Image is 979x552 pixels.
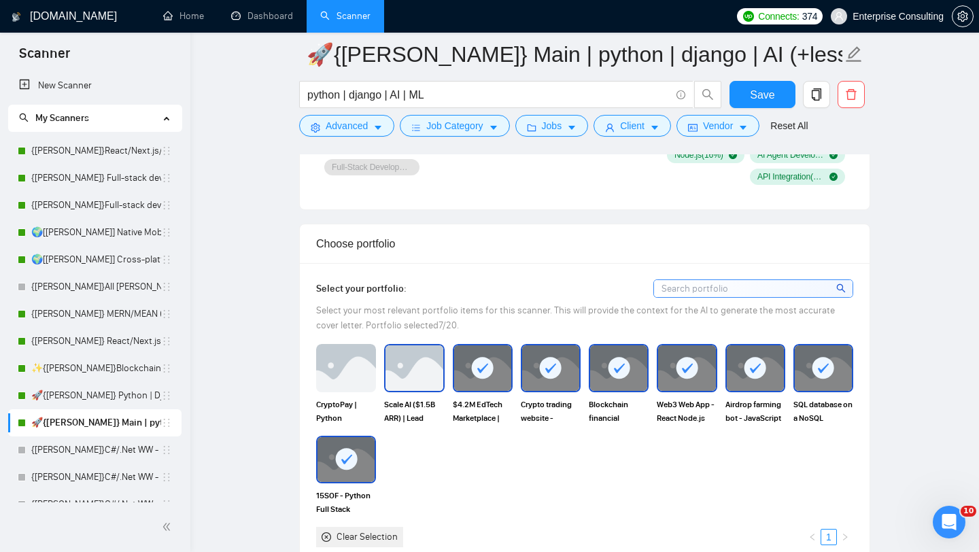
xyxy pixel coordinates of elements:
[674,150,723,160] span: Node.js ( 16 %)
[332,162,412,173] span: Full-Stack Development
[838,81,865,108] button: delete
[758,9,799,24] span: Connects:
[8,165,182,192] li: {Kate} Full-stack devs WW - pain point
[845,46,863,63] span: edit
[316,224,853,263] div: Choose portfolio
[836,281,848,296] span: search
[161,281,172,292] span: holder
[161,145,172,156] span: holder
[8,355,182,382] li: ✨{ILYA}Blockchain WW
[589,398,649,425] span: Blockchain financial platform - ReactJS Tailwind CSS Webpack DeFi NFT
[657,398,717,425] span: Web3 Web App - React Node.js Nginx Bootstrap Ethereum
[703,118,733,133] span: Vendor
[8,273,182,300] li: {Kate}All stack WW - web [НАДО ПЕРЕДЕЛАТЬ]
[650,122,659,133] span: caret-down
[453,398,513,425] span: $4.2M EdTech Marketplace | Full Stack Developer (React & Python)
[161,309,172,320] span: holder
[299,115,394,137] button: settingAdvancedcaret-down
[320,10,371,22] a: searchScanner
[838,88,864,101] span: delete
[695,88,721,101] span: search
[31,192,161,219] a: {[PERSON_NAME]}Full-stack devs WW (<1 month) - pain point
[952,11,974,22] a: setting
[620,118,645,133] span: Client
[594,115,671,137] button: userClientcaret-down
[688,122,698,133] span: idcard
[808,533,817,541] span: left
[31,219,161,246] a: 🌍[[PERSON_NAME]] Native Mobile WW
[8,436,182,464] li: {Kate}C#/.Net WW - best match
[161,417,172,428] span: holder
[829,173,838,181] span: check-circle
[725,398,785,425] span: Airdrop farming bot - JavaScript TypeScript NextJS Vercel Material UI
[8,219,182,246] li: 🌍[Kate] Native Mobile WW
[837,529,853,545] button: right
[8,44,81,72] span: Scanner
[162,520,175,534] span: double-left
[31,273,161,300] a: {[PERSON_NAME]}All [PERSON_NAME] - web [НАДО ПЕРЕДЕЛАТЬ]
[738,122,748,133] span: caret-down
[316,305,835,331] span: Select your most relevant portfolio items for this scanner. This will provide the context for the...
[804,529,821,545] li: Previous Page
[31,436,161,464] a: {[PERSON_NAME]}C#/.Net WW - best match
[729,151,737,159] span: check-circle
[31,328,161,355] a: {[PERSON_NAME]} React/Next.js/Node.js (Long-term, All Niches)
[8,137,182,165] li: {Kate}React/Next.js/Node.js (Long-term, All Niches)
[163,10,204,22] a: homeHome
[821,530,836,545] a: 1
[19,112,89,124] span: My Scanners
[8,328,182,355] li: {ILYA} React/Next.js/Node.js (Long-term, All Niches)
[933,506,965,538] iframe: Intercom live chat
[750,86,774,103] span: Save
[12,6,21,28] img: logo
[400,115,509,137] button: barsJob Categorycaret-down
[31,300,161,328] a: {[PERSON_NAME]} MERN/MEAN (Enterprise & SaaS)
[385,345,443,390] img: portfolio thumbnail image
[322,532,331,542] span: close-circle
[161,336,172,347] span: holder
[31,409,161,436] a: 🚀{[PERSON_NAME]} Main | python | django | AI (+less than 30 h)
[8,72,182,99] li: New Scanner
[384,398,444,425] span: Scale AI ($1.5B ARR) | Lead Python Developer for AI/ML Models
[19,72,171,99] a: New Scanner
[31,246,161,273] a: 🌍[[PERSON_NAME]] Cross-platform Mobile WW
[654,280,853,297] input: Search portfolio
[337,530,398,545] div: Clear Selection
[515,115,589,137] button: folderJobscaret-down
[605,122,615,133] span: user
[676,115,759,137] button: idcardVendorcaret-down
[426,118,483,133] span: Job Category
[326,118,368,133] span: Advanced
[793,398,853,425] span: SQL database on a NoSQL foundation - React.js MySQL PHP HubSpot jQuery
[35,112,89,124] span: My Scanners
[829,151,838,159] span: check-circle
[373,122,383,133] span: caret-down
[161,445,172,455] span: holder
[489,122,498,133] span: caret-down
[161,254,172,265] span: holder
[542,118,562,133] span: Jobs
[729,81,795,108] button: Save
[307,86,670,103] input: Search Freelance Jobs...
[8,409,182,436] li: 🚀{ILYA} Main | python | django | AI (+less than 30 h)
[521,398,581,425] span: Crypto trading website - NodeJS Java ExpressJS MongoDB PostgreSQL API
[31,491,161,518] a: {[PERSON_NAME]}C#/.Net WW - best match (<1 month)
[316,489,376,516] span: 15SOF - Python Full Stack Development, React, Node, Azure
[804,529,821,545] button: left
[161,472,172,483] span: holder
[567,122,577,133] span: caret-down
[161,173,172,184] span: holder
[743,11,754,22] img: upwork-logo.png
[316,398,376,425] span: CryptoPay | Python Blockchain Developer for Web3 Wallet
[161,363,172,374] span: holder
[316,283,407,294] span: Select your portfolio:
[802,9,817,24] span: 374
[804,88,829,101] span: copy
[307,37,842,71] input: Scanner name...
[231,10,293,22] a: dashboardDashboard
[961,506,976,517] span: 10
[8,246,182,273] li: 🌍[Kate] Cross-platform Mobile WW
[316,344,376,392] img: portfolio thumbnail image
[8,464,182,491] li: {Kate}C#/.Net WW - best match (not preferred location)
[161,227,172,238] span: holder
